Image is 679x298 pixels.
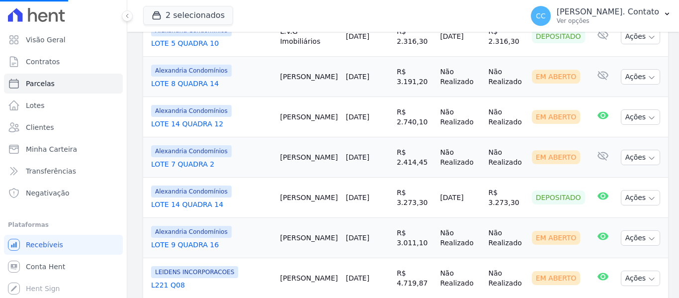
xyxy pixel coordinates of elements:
[4,139,123,159] a: Minha Carteira
[484,16,527,57] td: R$ 2.316,30
[4,161,123,181] a: Transferências
[151,119,272,129] a: LOTE 14 QUADRA 12
[26,35,66,45] span: Visão Geral
[151,266,238,278] span: LEIDENS INCORPORACOES
[26,100,45,110] span: Lotes
[436,218,484,258] td: Não Realizado
[621,69,661,85] button: Ações
[4,74,123,94] a: Parcelas
[346,194,369,201] a: [DATE]
[26,122,54,132] span: Clientes
[26,262,65,272] span: Conta Hent
[276,178,341,218] td: [PERSON_NAME]
[8,219,119,231] div: Plataformas
[151,226,232,238] span: Alexandria Condomínios
[151,105,232,117] span: Alexandria Condomínios
[484,137,527,178] td: Não Realizado
[532,231,581,245] div: Em Aberto
[532,271,581,285] div: Em Aberto
[393,97,436,137] td: R$ 2.740,10
[346,153,369,161] a: [DATE]
[151,38,272,48] a: LOTE 5 QUADRA 10
[4,183,123,203] a: Negativação
[393,218,436,258] td: R$ 3.011,10
[536,12,546,19] span: CC
[532,110,581,124] div: Em Aberto
[484,97,527,137] td: Não Realizado
[523,2,679,30] button: CC [PERSON_NAME]. Contato Ver opções
[393,137,436,178] td: R$ 2.414,45
[151,145,232,157] span: Alexandria Condomínios
[436,137,484,178] td: Não Realizado
[621,230,661,246] button: Ações
[557,7,659,17] p: [PERSON_NAME]. Contato
[532,191,585,204] div: Depositado
[151,280,272,290] a: L221 Q08
[276,218,341,258] td: [PERSON_NAME]
[346,32,369,40] a: [DATE]
[26,188,70,198] span: Negativação
[143,6,233,25] button: 2 selecionados
[276,97,341,137] td: [PERSON_NAME]
[621,150,661,165] button: Ações
[151,199,272,209] a: LOTE 14 QUADRA 14
[4,96,123,115] a: Lotes
[26,57,60,67] span: Contratos
[621,109,661,125] button: Ações
[393,178,436,218] td: R$ 3.273,30
[436,16,484,57] td: [DATE]
[393,16,436,57] td: R$ 2.316,30
[26,144,77,154] span: Minha Carteira
[532,70,581,84] div: Em Aberto
[151,186,232,198] span: Alexandria Condomínios
[151,240,272,250] a: LOTE 9 QUADRA 16
[4,52,123,72] a: Contratos
[276,16,341,57] td: L.V.G Imobiliários
[151,159,272,169] a: LOTE 7 QUADRA 2
[621,190,661,205] button: Ações
[26,166,76,176] span: Transferências
[532,29,585,43] div: Depositado
[532,150,581,164] div: Em Aberto
[557,17,659,25] p: Ver opções
[4,30,123,50] a: Visão Geral
[436,97,484,137] td: Não Realizado
[436,178,484,218] td: [DATE]
[621,29,661,44] button: Ações
[484,218,527,258] td: Não Realizado
[4,117,123,137] a: Clientes
[151,79,272,89] a: LOTE 8 QUADRA 14
[346,113,369,121] a: [DATE]
[151,65,232,77] span: Alexandria Condomínios
[4,257,123,277] a: Conta Hent
[276,57,341,97] td: [PERSON_NAME]
[26,240,63,250] span: Recebíveis
[393,57,436,97] td: R$ 3.191,20
[4,235,123,255] a: Recebíveis
[276,137,341,178] td: [PERSON_NAME]
[436,57,484,97] td: Não Realizado
[26,79,55,89] span: Parcelas
[346,234,369,242] a: [DATE]
[346,73,369,81] a: [DATE]
[484,178,527,218] td: R$ 3.273,30
[621,271,661,286] button: Ações
[346,274,369,282] a: [DATE]
[484,57,527,97] td: Não Realizado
